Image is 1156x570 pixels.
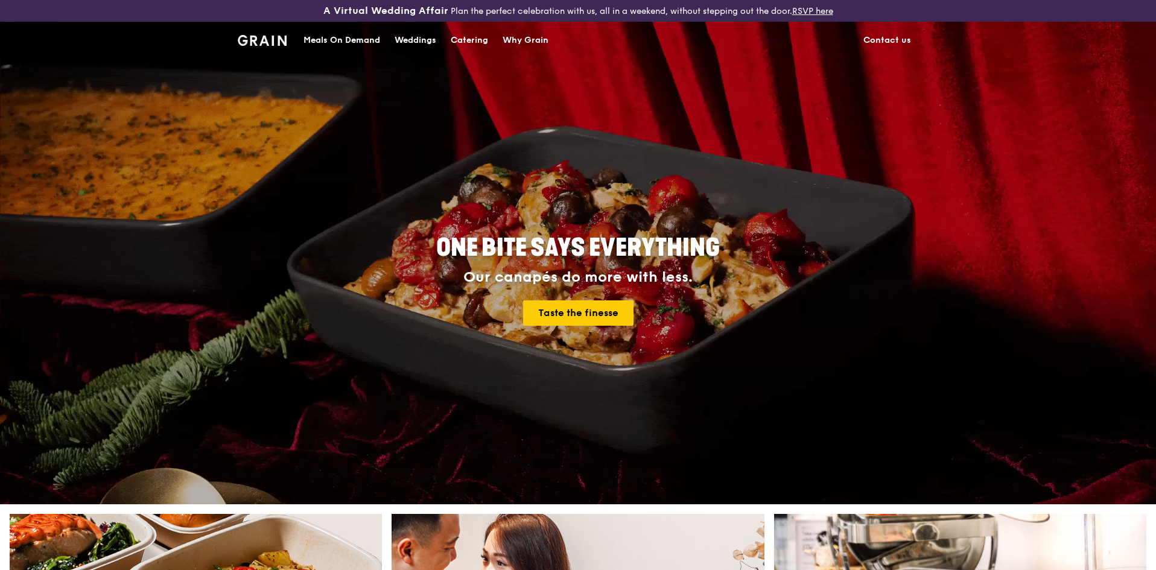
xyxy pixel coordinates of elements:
[451,22,488,59] div: Catering
[323,5,448,17] h3: A Virtual Wedding Affair
[523,300,634,326] a: Taste the finesse
[856,22,918,59] a: Contact us
[495,22,556,59] a: Why Grain
[387,22,443,59] a: Weddings
[503,22,548,59] div: Why Grain
[361,269,795,286] div: Our canapés do more with less.
[792,6,833,16] a: RSVP here
[443,22,495,59] a: Catering
[230,5,926,17] div: Plan the perfect celebration with us, all in a weekend, without stepping out the door.
[436,233,720,262] span: ONE BITE SAYS EVERYTHING
[238,21,287,57] a: GrainGrain
[395,22,436,59] div: Weddings
[238,35,287,46] img: Grain
[303,22,380,59] div: Meals On Demand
